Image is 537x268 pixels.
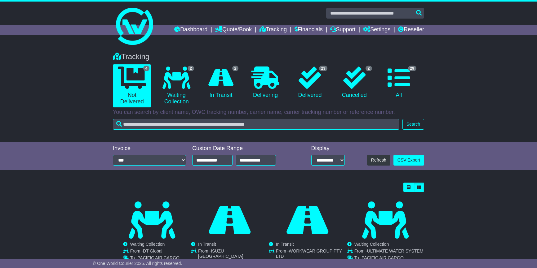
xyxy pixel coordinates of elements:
a: 2 In Transit [202,64,240,101]
a: Financials [295,25,323,35]
p: You can search by client name, OWC tracking number, carrier name, carrier tracking number or refe... [113,109,424,116]
span: ISUZU [GEOGRAPHIC_DATA] [198,249,243,259]
div: Tracking [110,52,427,61]
a: Quote/Book [215,25,252,35]
a: Dashboard [174,25,207,35]
span: Waiting Collection [130,242,165,247]
span: 29 [408,66,416,71]
td: From - [276,249,346,261]
a: Settings [363,25,390,35]
a: CSV Export [393,155,424,166]
td: From - [198,249,268,261]
a: Reseller [398,25,424,35]
a: 2 Waiting Collection [157,64,195,107]
span: In Transit [276,242,294,247]
div: Display [311,145,345,152]
td: From - [130,249,181,255]
span: 23 [319,66,327,71]
td: To - [354,255,424,262]
span: 2 [188,66,194,71]
a: 23 Delivered [291,64,329,101]
span: ULTIMATE WATER SYSTEM [367,249,424,253]
span: In Transit [198,242,216,247]
a: 29 All [380,64,418,101]
div: Custom Date Range [192,145,292,152]
a: 4 Not Delivered [113,64,151,107]
span: Waiting Collection [354,242,389,247]
span: PACIFIC AIR CARGO [362,255,404,260]
a: Delivering [246,64,284,101]
div: Invoice [113,145,186,152]
span: 2 [366,66,372,71]
button: Search [402,119,424,130]
a: Support [330,25,355,35]
span: PACIFIC AIR CARGO [137,255,180,260]
span: DT Global [143,249,162,253]
td: To - [130,255,181,262]
span: WORKWEAR GROUP PTY LTD [276,249,342,259]
a: 2 Cancelled [335,64,373,101]
a: Tracking [260,25,287,35]
button: Refresh [367,155,390,166]
span: 4 [143,66,150,71]
span: © One World Courier 2025. All rights reserved. [93,261,182,266]
td: From - [354,249,424,255]
span: 2 [232,66,239,71]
